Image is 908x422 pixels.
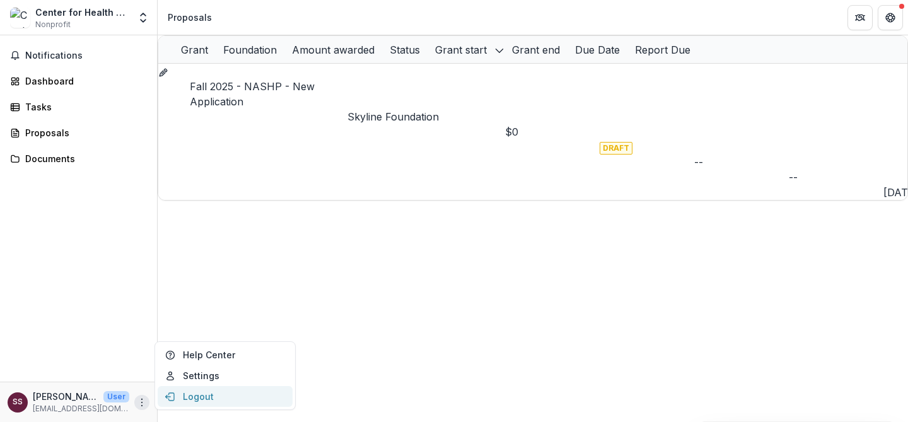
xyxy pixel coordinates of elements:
[382,36,428,63] div: Status
[173,36,216,63] div: Grant
[103,391,129,402] p: User
[600,142,632,155] span: DRAFT
[567,42,627,57] div: Due Date
[5,122,152,143] a: Proposals
[284,36,382,63] div: Amount awarded
[5,148,152,169] a: Documents
[173,42,216,57] div: Grant
[567,36,627,63] div: Due Date
[216,36,284,63] div: Foundation
[134,395,149,410] button: More
[382,42,428,57] div: Status
[284,42,382,57] div: Amount awarded
[494,45,504,56] svg: sorted descending
[158,64,168,79] button: Grant 2360c3f0-5205-437d-867a-2702cbac1df8
[694,155,789,170] div: --
[428,42,494,57] div: Grant start
[25,74,142,88] div: Dashboard
[163,8,217,26] nav: breadcrumb
[504,36,567,63] div: Grant end
[627,36,698,63] div: Report Due
[10,8,30,28] img: Center for Health Policy Development
[5,71,152,91] a: Dashboard
[627,42,698,57] div: Report Due
[168,11,212,24] div: Proposals
[25,152,142,165] div: Documents
[25,100,142,114] div: Tasks
[5,45,152,66] button: Notifications
[847,5,873,30] button: Partners
[504,42,567,57] div: Grant end
[33,403,129,414] p: [EMAIL_ADDRESS][DOMAIN_NAME]
[428,36,504,63] div: Grant start
[25,50,147,61] span: Notifications
[13,398,23,406] div: Shehzeen Saied
[35,6,129,19] div: Center for Health Policy Development
[505,124,600,139] div: $0
[25,126,142,139] div: Proposals
[35,19,71,30] span: Nonprofit
[347,109,505,124] p: Skyline Foundation
[789,170,883,185] div: --
[190,80,315,108] a: Fall 2025 - NASHP - New Application
[33,390,98,403] p: [PERSON_NAME]
[878,5,903,30] button: Get Help
[134,5,152,30] button: Open entity switcher
[5,97,152,117] a: Tasks
[216,42,284,57] div: Foundation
